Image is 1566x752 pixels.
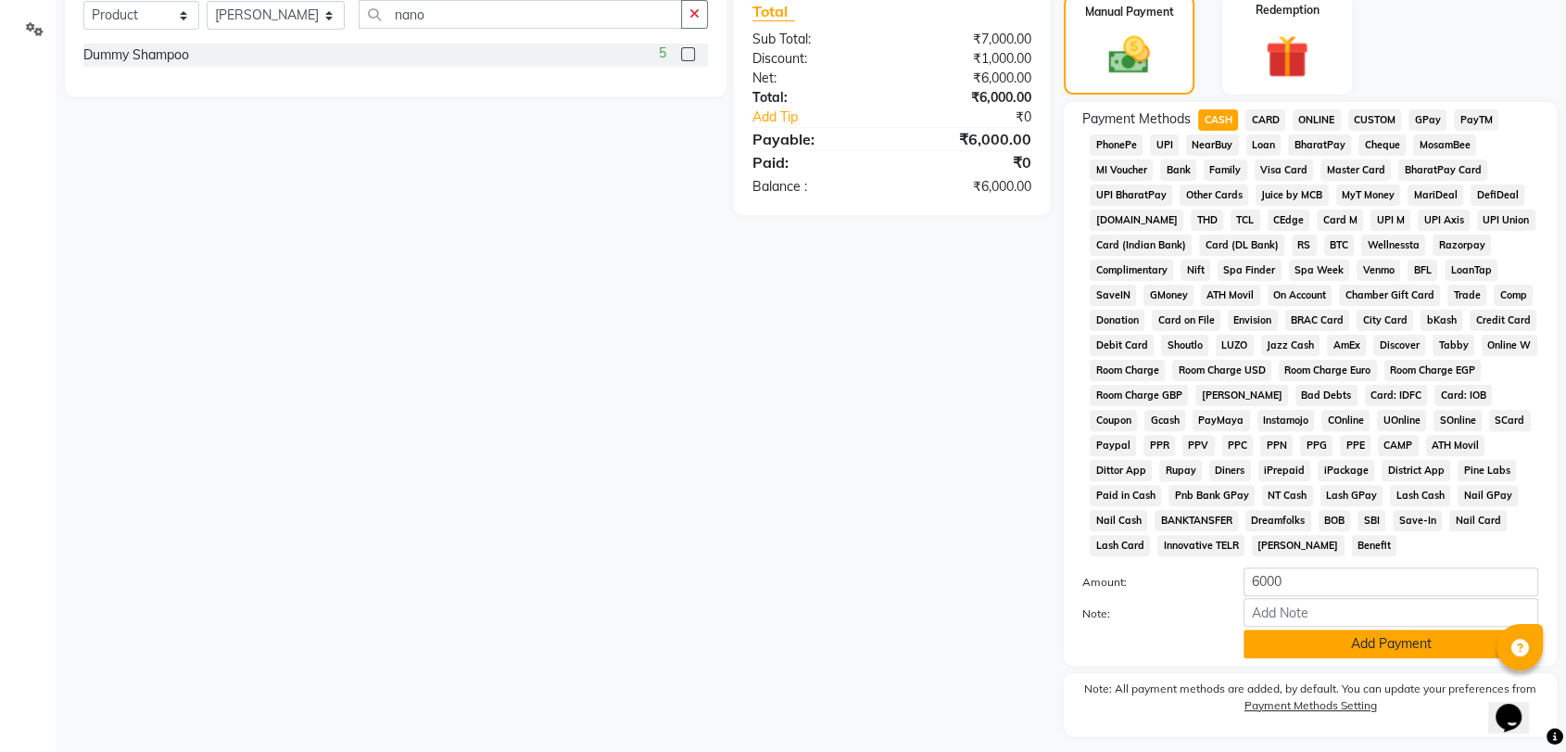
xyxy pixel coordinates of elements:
span: Discover [1373,335,1425,356]
label: Redemption [1255,2,1319,19]
span: MyT Money [1336,185,1401,206]
span: 5 [659,44,666,63]
span: CUSTOM [1348,109,1402,131]
span: District App [1382,460,1450,481]
span: UPI M [1370,210,1410,231]
span: Card: IDFC [1365,385,1428,406]
label: Note: [1068,605,1230,622]
span: Family [1204,159,1247,181]
span: Master Card [1320,159,1391,181]
span: Payment Methods [1082,109,1191,129]
span: BharatPay [1288,134,1351,156]
span: Bad Debts [1295,385,1358,406]
button: Add Payment [1244,630,1538,658]
span: Lash Card [1090,535,1150,556]
span: BharatPay Card [1398,159,1487,181]
span: BFL [1408,260,1437,281]
span: CARD [1245,109,1285,131]
div: Sub Total: [739,30,892,49]
div: Payable: [739,128,892,150]
span: BTC [1324,235,1355,256]
span: AmEx [1327,335,1366,356]
span: MI Voucher [1090,159,1153,181]
span: Cheque [1358,134,1406,156]
div: ₹6,000.00 [892,69,1046,88]
span: PPV [1182,435,1215,456]
span: Pine Labs [1458,460,1516,481]
span: Instamojo [1257,410,1315,431]
span: NearBuy [1186,134,1239,156]
span: bKash [1421,310,1462,331]
span: LUZO [1216,335,1254,356]
label: Amount: [1068,574,1230,591]
span: Room Charge Euro [1279,360,1377,381]
div: Dummy Shampoo [83,45,189,65]
span: Loan [1246,134,1282,156]
span: PayTM [1454,109,1498,131]
span: Chamber Gift Card [1339,285,1440,306]
div: Paid: [739,151,892,173]
span: Room Charge EGP [1384,360,1482,381]
span: COnline [1321,410,1370,431]
input: Add Note [1244,598,1538,627]
span: Room Charge USD [1172,360,1271,381]
span: SCard [1489,410,1531,431]
iframe: chat widget [1488,678,1547,733]
span: UPI [1150,134,1179,156]
span: Paypal [1090,435,1136,456]
span: Razorpay [1433,235,1491,256]
span: Dreamfolks [1245,510,1311,531]
span: Pnb Bank GPay [1168,485,1255,506]
span: Lash GPay [1320,485,1383,506]
span: Card on File [1152,310,1220,331]
span: PhonePe [1090,134,1143,156]
label: Payment Methods Setting [1244,697,1377,714]
span: Trade [1447,285,1486,306]
span: Venmo [1357,260,1400,281]
span: UPI Axis [1418,210,1470,231]
span: Benefit [1352,535,1397,556]
span: Online W [1482,335,1537,356]
span: City Card [1357,310,1413,331]
span: Diners [1209,460,1251,481]
span: [DOMAIN_NAME] [1090,210,1183,231]
div: ₹0 [917,108,1045,127]
label: Note: All payment methods are added, by default. You can update your preferences from [1082,681,1538,721]
span: ATH Movil [1426,435,1485,456]
span: ATH Movil [1201,285,1260,306]
span: SOnline [1433,410,1482,431]
span: BRAC Card [1285,310,1350,331]
span: Nail Card [1449,510,1507,531]
span: Card (DL Bank) [1199,235,1284,256]
span: RS [1292,235,1317,256]
span: Visa Card [1255,159,1314,181]
span: Coupon [1090,410,1137,431]
span: PPN [1260,435,1293,456]
span: Other Cards [1180,185,1248,206]
img: _gift.svg [1252,30,1321,83]
span: ONLINE [1293,109,1341,131]
span: Bank [1160,159,1196,181]
span: LoanTap [1445,260,1497,281]
span: Room Charge [1090,360,1165,381]
div: Net: [739,69,892,88]
span: CEdge [1268,210,1310,231]
span: Jazz Cash [1261,335,1320,356]
div: ₹6,000.00 [892,88,1046,108]
span: Total [752,2,795,21]
span: Donation [1090,310,1144,331]
span: Card M [1317,210,1363,231]
div: Total: [739,88,892,108]
span: DefiDeal [1471,185,1524,206]
span: Card (Indian Bank) [1090,235,1192,256]
span: Paid in Cash [1090,485,1161,506]
div: ₹0 [892,151,1046,173]
div: Discount: [739,49,892,69]
span: PayMaya [1193,410,1250,431]
img: _cash.svg [1095,32,1162,79]
span: UPI BharatPay [1090,185,1172,206]
span: Dittor App [1090,460,1152,481]
span: [PERSON_NAME] [1252,535,1345,556]
div: ₹1,000.00 [892,49,1046,69]
span: PPE [1340,435,1370,456]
